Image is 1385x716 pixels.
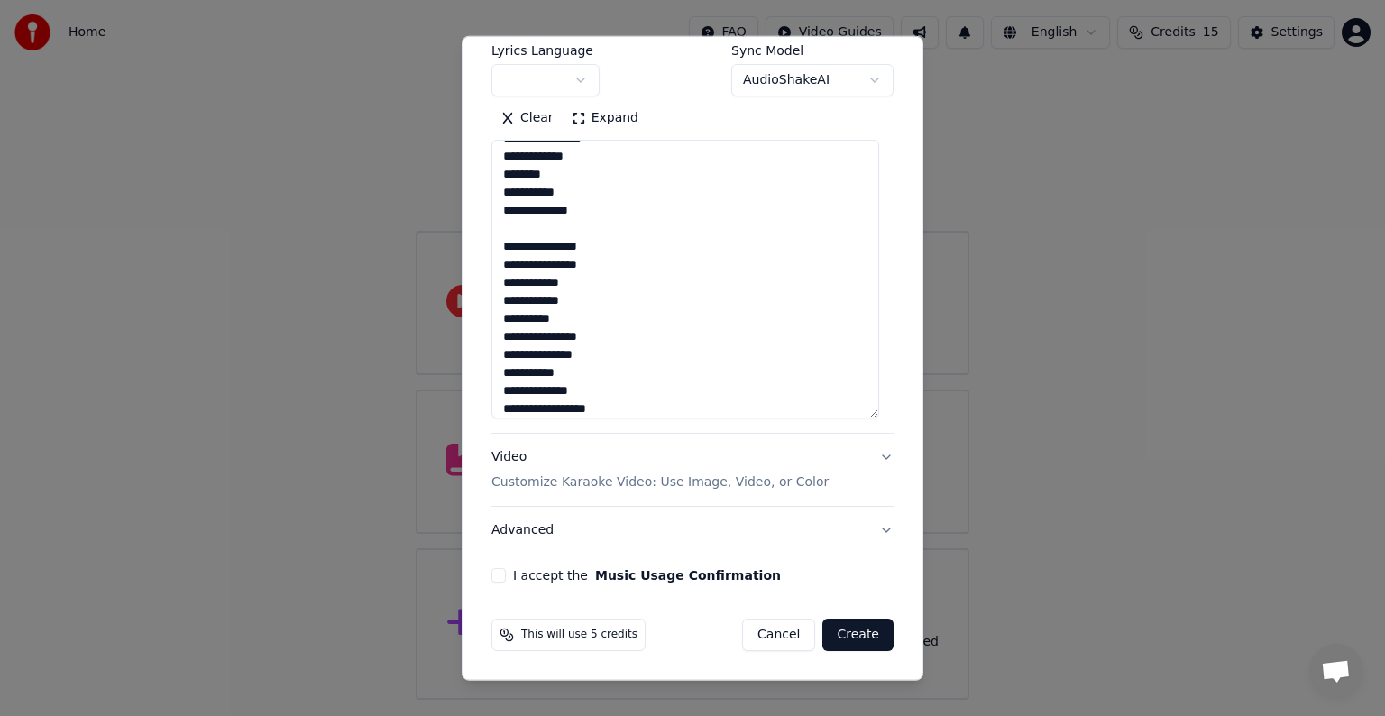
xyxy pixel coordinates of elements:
[731,44,894,57] label: Sync Model
[491,473,829,491] p: Customize Karaoke Video: Use Image, Video, or Color
[742,619,815,651] button: Cancel
[491,44,894,433] div: LyricsProvide song lyrics or select an auto lyrics model
[822,619,894,651] button: Create
[491,434,894,506] button: VideoCustomize Karaoke Video: Use Image, Video, or Color
[491,44,600,57] label: Lyrics Language
[521,628,637,642] span: This will use 5 credits
[491,507,894,554] button: Advanced
[513,569,781,582] label: I accept the
[563,104,647,133] button: Expand
[491,448,829,491] div: Video
[595,569,781,582] button: I accept the
[491,104,563,133] button: Clear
